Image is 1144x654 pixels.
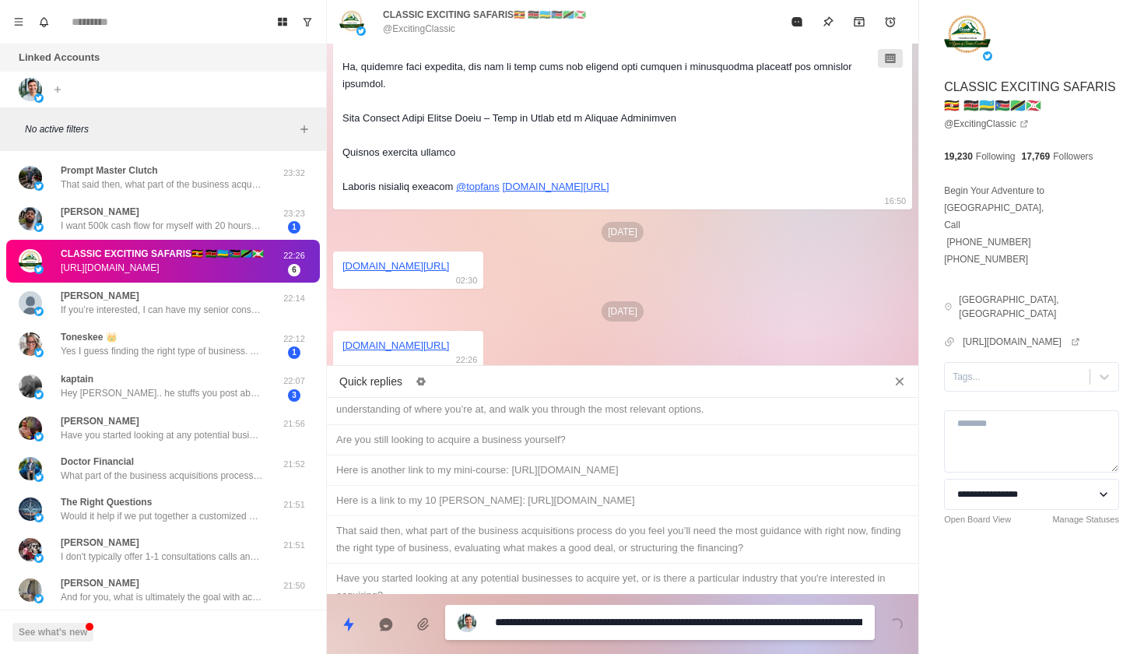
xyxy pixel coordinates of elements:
span: 3 [288,389,300,402]
p: Have you started looking at any potential businesses to acquire yet, or is there a particular ind... [61,428,263,442]
p: Doctor Financial [61,455,134,469]
p: What part of the business acquisitions process do you feel you’ll need the most guidance with rig... [61,469,263,483]
p: [PERSON_NAME] [61,205,139,219]
button: Add account [48,80,67,99]
img: picture [19,498,42,521]
img: picture [19,291,42,315]
img: picture [983,51,992,61]
p: 21:52 [275,458,314,471]
img: picture [34,223,44,232]
img: picture [19,332,42,356]
button: Pin [812,6,844,37]
span: 1 [288,221,300,234]
p: Prompt Master Clutch [61,163,158,178]
p: 21:50 [275,579,314,592]
p: 23:23 [275,207,314,220]
p: 19,230 [944,149,973,163]
img: picture [34,390,44,399]
p: [DATE] [602,222,644,242]
button: Add reminder [875,6,906,37]
a: Open Board View [944,513,1011,526]
p: Followers [1053,149,1093,163]
button: Board View [270,9,295,34]
p: I don't typically offer 1-1 consultations calls anymore, but I am happy to run through any questi... [61,550,263,564]
p: [PERSON_NAME] [61,576,139,590]
div: Here is a link to my 10 [PERSON_NAME]: [URL][DOMAIN_NAME] [336,492,909,509]
img: picture [356,26,366,36]
button: Archive [844,6,875,37]
p: [GEOGRAPHIC_DATA], [GEOGRAPHIC_DATA] [959,293,1119,321]
img: picture [19,417,42,440]
p: CLASSIC EXCITING SAFARIS🇺🇬 🇰🇪🇷🇼🇸🇸🇹🇿🇧🇮 [383,8,586,22]
button: Add filters [295,120,314,139]
img: picture [19,249,42,272]
a: @ExcitingClassic [944,117,1029,131]
button: Notifications [31,9,56,34]
p: [URL][DOMAIN_NAME] [61,261,160,275]
p: Would it help if we put together a customized game plan that clearly outlines how to find, evalua... [61,509,263,523]
img: picture [34,348,44,357]
button: Menu [6,9,31,34]
img: picture [34,513,44,522]
p: [PERSON_NAME] [61,536,139,550]
img: picture [34,594,44,603]
img: picture [34,432,44,441]
p: [PERSON_NAME] [61,414,139,428]
button: Send message [881,609,912,640]
img: picture [458,614,476,632]
a: @topfans [456,181,500,192]
button: Close quick replies [887,369,912,394]
p: Toneskee 👑 [61,330,118,344]
img: picture [339,9,364,34]
button: See what's new [12,623,93,642]
p: 21:56 [275,417,314,431]
p: 02:30 [456,272,478,289]
div: Here is another link to my mini-course: [URL][DOMAIN_NAME] [336,462,909,479]
img: picture [34,93,44,103]
div: Have you started looking at any potential businesses to acquire yet, or is there a particular ind... [336,570,909,604]
button: Mark as read [781,6,812,37]
p: [DATE] [602,301,644,322]
p: And for you, what is ultimately the goal with acquiring a business? [61,590,263,604]
button: Add media [408,609,439,640]
span: 6 [288,264,300,276]
p: Quick replies [339,374,402,390]
p: 16:50 [885,192,907,209]
p: Begin Your Adventure to [GEOGRAPHIC_DATA], Call [PHONE_NUMBER] [PHONE_NUMBER] [944,182,1119,268]
img: picture [34,265,44,274]
p: I want 500k cash flow for myself with 20 hours of work per week [61,219,263,233]
img: picture [944,12,991,59]
img: picture [34,307,44,316]
div: That said then, what part of the business acquisitions process do you feel you’ll need the most g... [336,522,909,557]
p: 17,769 [1022,149,1051,163]
p: [PERSON_NAME] [61,289,139,303]
img: picture [19,78,42,101]
p: No active filters [25,122,295,136]
img: picture [19,538,42,561]
img: picture [34,554,44,563]
button: Reply with AI [370,609,402,640]
img: picture [34,473,44,482]
button: Edit quick replies [409,369,433,394]
img: picture [19,457,42,480]
div: Are you still looking to acquire a business yourself? [336,431,909,448]
img: picture [19,207,42,230]
p: 22:26 [456,351,478,368]
img: picture [19,578,42,602]
a: [DOMAIN_NAME][URL] [502,181,609,192]
a: Manage Statuses [1052,513,1119,526]
button: Quick replies [333,609,364,640]
a: [URL][DOMAIN_NAME] [963,335,1080,349]
p: 23:32 [275,167,314,180]
button: Show unread conversations [295,9,320,34]
img: picture [34,181,44,191]
p: CLASSIC EXCITING SAFARIS🇺🇬 🇰🇪🇷🇼🇸🇸🇹🇿🇧🇮 [61,247,264,261]
a: [DOMAIN_NAME][URL] [342,260,449,272]
p: That said then, what part of the business acquisitions process do you feel you’ll need the most g... [61,178,263,192]
p: The Right Questions [61,495,152,509]
p: Linked Accounts [19,50,100,65]
p: 22:12 [275,332,314,346]
p: Following [976,149,1016,163]
img: picture [19,166,42,189]
p: 22:26 [275,249,314,262]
